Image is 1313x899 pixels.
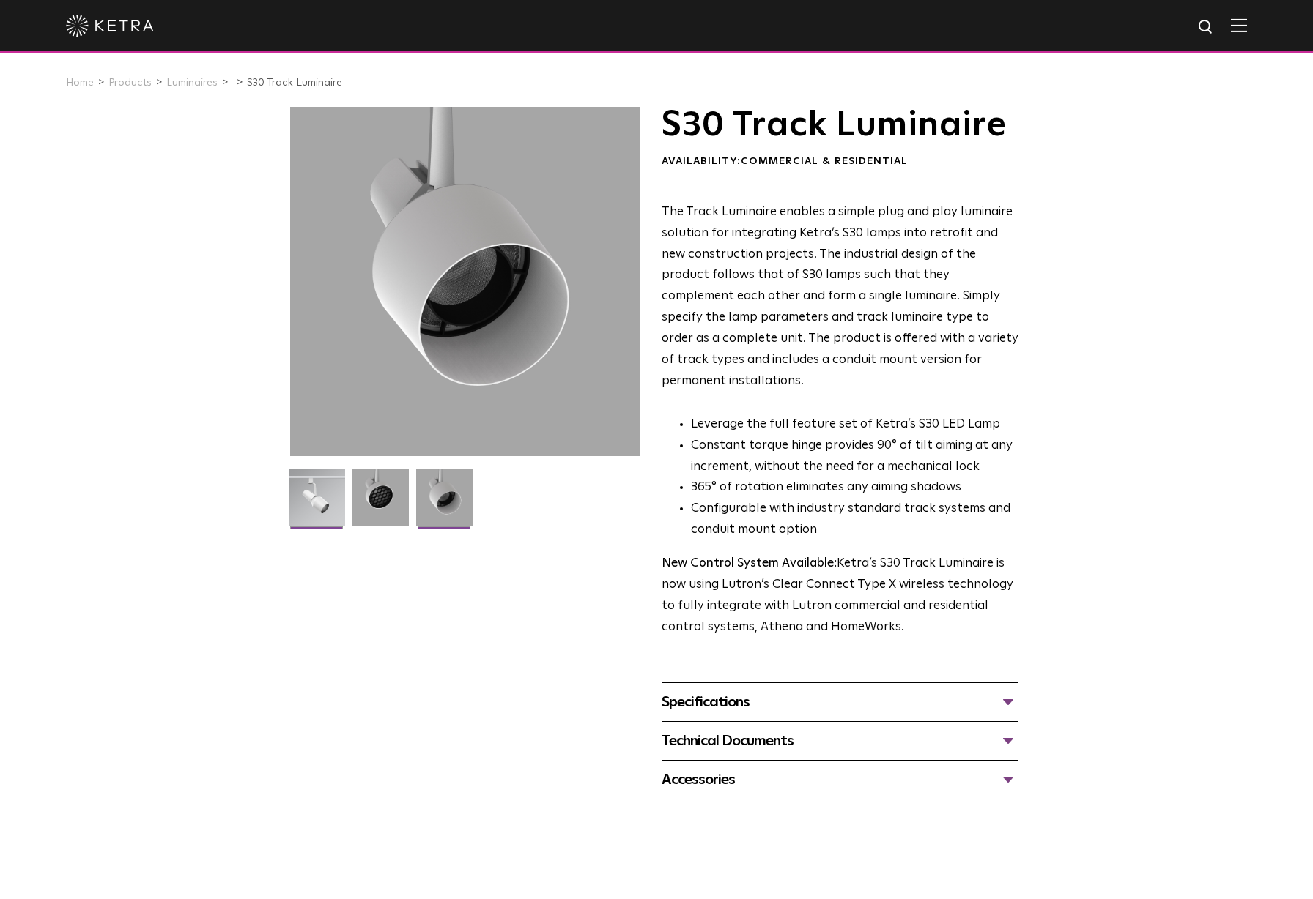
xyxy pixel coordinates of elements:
li: Configurable with industry standard track systems and conduit mount option [691,499,1018,541]
img: 3b1b0dc7630e9da69e6b [352,469,409,537]
img: Hamburger%20Nav.svg [1231,18,1247,32]
div: Specifications [662,690,1018,714]
span: The Track Luminaire enables a simple plug and play luminaire solution for integrating Ketra’s S30... [662,206,1018,387]
a: S30 Track Luminaire [247,78,342,88]
h1: S30 Track Luminaire [662,107,1018,143]
div: Accessories [662,768,1018,791]
a: Products [108,78,152,88]
img: search icon [1197,18,1216,37]
a: Luminaires [166,78,218,88]
a: Home [66,78,94,88]
div: Availability: [662,154,1018,169]
li: Constant torque hinge provides 90° of tilt aiming at any increment, without the need for a mechan... [691,436,1018,478]
img: ketra-logo-2019-white [66,15,154,37]
div: Technical Documents [662,729,1018,753]
li: 365° of rotation eliminates any aiming shadows [691,477,1018,499]
img: S30-Track-Luminaire-2021-Web-Square [289,469,345,537]
img: 9e3d97bd0cf938513d6e [416,469,473,537]
strong: New Control System Available: [662,557,837,570]
p: Ketra’s S30 Track Luminaire is now using Lutron’s Clear Connect Type X wireless technology to ful... [662,553,1018,638]
li: Leverage the full feature set of Ketra’s S30 LED Lamp [691,414,1018,436]
span: Commercial & Residential [741,156,908,166]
